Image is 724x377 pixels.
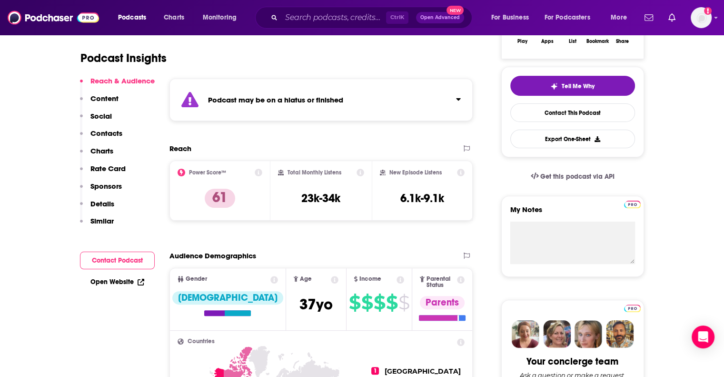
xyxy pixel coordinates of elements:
[80,252,155,269] button: Contact Podcast
[301,191,340,205] h3: 23k-34k
[624,303,641,312] a: Pro website
[186,276,207,282] span: Gender
[575,320,602,348] img: Jules Profile
[541,39,554,44] div: Apps
[420,15,460,20] span: Open Advanced
[80,182,122,199] button: Sponsors
[80,51,167,65] h1: Podcast Insights
[80,129,122,146] button: Contacts
[288,169,341,176] h2: Total Monthly Listens
[111,10,159,25] button: open menu
[604,10,639,25] button: open menu
[426,276,456,288] span: Parental Status
[90,164,126,173] p: Rate Card
[569,39,576,44] div: List
[196,10,249,25] button: open menu
[523,165,622,188] a: Get this podcast via API
[543,320,571,348] img: Barbara Profile
[299,295,333,314] span: 37 yo
[90,199,114,208] p: Details
[80,146,113,164] button: Charts
[550,82,558,90] img: tell me why sparkle
[485,10,541,25] button: open menu
[203,11,237,24] span: Monitoring
[385,367,461,376] span: [GEOGRAPHIC_DATA]
[80,94,119,112] button: Content
[90,216,114,225] p: Similar
[158,10,190,25] a: Charts
[118,11,146,24] span: Podcasts
[420,296,465,309] div: Parents
[349,295,360,310] span: $
[510,103,635,122] a: Contact This Podcast
[510,205,635,222] label: My Notes
[416,12,464,23] button: Open AdvancedNew
[491,11,529,24] span: For Business
[80,76,155,94] button: Reach & Audience
[90,129,122,138] p: Contacts
[90,182,122,191] p: Sponsors
[517,39,527,44] div: Play
[172,291,283,305] div: [DEMOGRAPHIC_DATA]
[624,199,641,208] a: Pro website
[526,356,618,367] div: Your concierge team
[562,82,595,90] span: Tell Me Why
[80,164,126,182] button: Rate Card
[512,320,539,348] img: Sydney Profile
[624,305,641,312] img: Podchaser Pro
[90,112,112,121] p: Social
[664,10,679,26] a: Show notifications dropdown
[205,189,235,208] p: 61
[359,276,381,282] span: Income
[281,10,386,25] input: Search podcasts, credits, & more...
[386,295,397,310] span: $
[691,7,712,28] img: User Profile
[8,9,99,27] img: Podchaser - Follow, Share and Rate Podcasts
[371,367,379,375] span: 1
[90,146,113,155] p: Charts
[510,76,635,96] button: tell me why sparkleTell Me Why
[611,11,627,24] span: More
[90,94,119,103] p: Content
[400,191,444,205] h3: 6.1k-9.1k
[80,199,114,217] button: Details
[386,11,408,24] span: Ctrl K
[691,7,712,28] button: Show profile menu
[704,7,712,15] svg: Add a profile image
[545,11,590,24] span: For Podcasters
[606,320,634,348] img: Jon Profile
[169,79,473,121] section: Click to expand status details
[169,251,256,260] h2: Audience Demographics
[80,216,114,234] button: Similar
[374,295,385,310] span: $
[189,169,226,176] h2: Power Score™
[90,76,155,85] p: Reach & Audience
[398,295,409,310] span: $
[538,10,604,25] button: open menu
[510,130,635,148] button: Export One-Sheet
[361,295,373,310] span: $
[641,10,657,26] a: Show notifications dropdown
[188,338,215,345] span: Countries
[540,173,614,181] span: Get this podcast via API
[389,169,442,176] h2: New Episode Listens
[169,144,191,153] h2: Reach
[208,95,343,104] strong: Podcast may be on a hiatus or finished
[586,39,608,44] div: Bookmark
[80,112,112,129] button: Social
[616,39,629,44] div: Share
[624,201,641,208] img: Podchaser Pro
[300,276,312,282] span: Age
[264,7,481,29] div: Search podcasts, credits, & more...
[90,278,144,286] a: Open Website
[164,11,184,24] span: Charts
[692,326,714,348] div: Open Intercom Messenger
[691,7,712,28] span: Logged in as shcarlos
[446,6,464,15] span: New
